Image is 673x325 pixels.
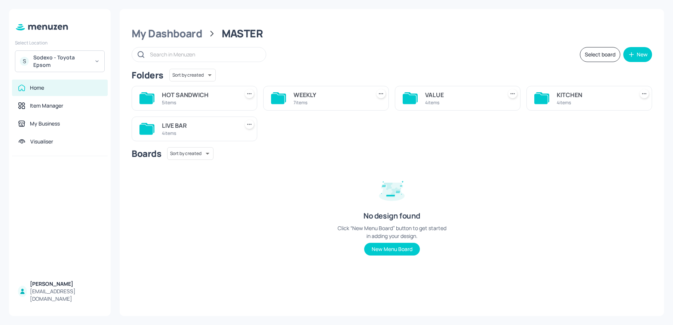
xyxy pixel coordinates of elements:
[373,170,411,208] img: design-empty
[162,99,236,106] div: 5 items
[30,138,53,145] div: Visualiser
[425,99,499,106] div: 4 items
[294,90,368,99] div: WEEKLY
[162,121,236,130] div: LIVE BAR
[30,288,102,303] div: [EMAIL_ADDRESS][DOMAIN_NAME]
[623,47,652,62] button: New
[425,90,499,99] div: VALUE
[637,52,648,57] div: New
[336,224,448,240] div: Click “New Menu Board” button to get started in adding your design.
[20,57,29,66] div: S
[580,47,620,62] button: Select board
[30,120,60,127] div: My Business
[363,211,420,221] div: No design found
[30,102,63,109] div: Item Manager
[169,68,216,83] div: Sort by created
[167,146,213,161] div: Sort by created
[132,69,163,81] div: Folders
[132,148,161,160] div: Boards
[222,27,263,40] div: MASTER
[364,243,420,256] button: New Menu Board
[30,280,102,288] div: [PERSON_NAME]
[294,99,368,106] div: 7 items
[162,90,236,99] div: HOT SANDWICH
[132,27,202,40] div: My Dashboard
[30,84,44,92] div: Home
[150,49,258,60] input: Search in Menuzen
[15,40,105,46] div: Select Location
[557,90,631,99] div: KITCHEN
[557,99,631,106] div: 4 items
[162,130,236,136] div: 4 items
[33,54,90,69] div: Sodexo - Toyota Epsom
